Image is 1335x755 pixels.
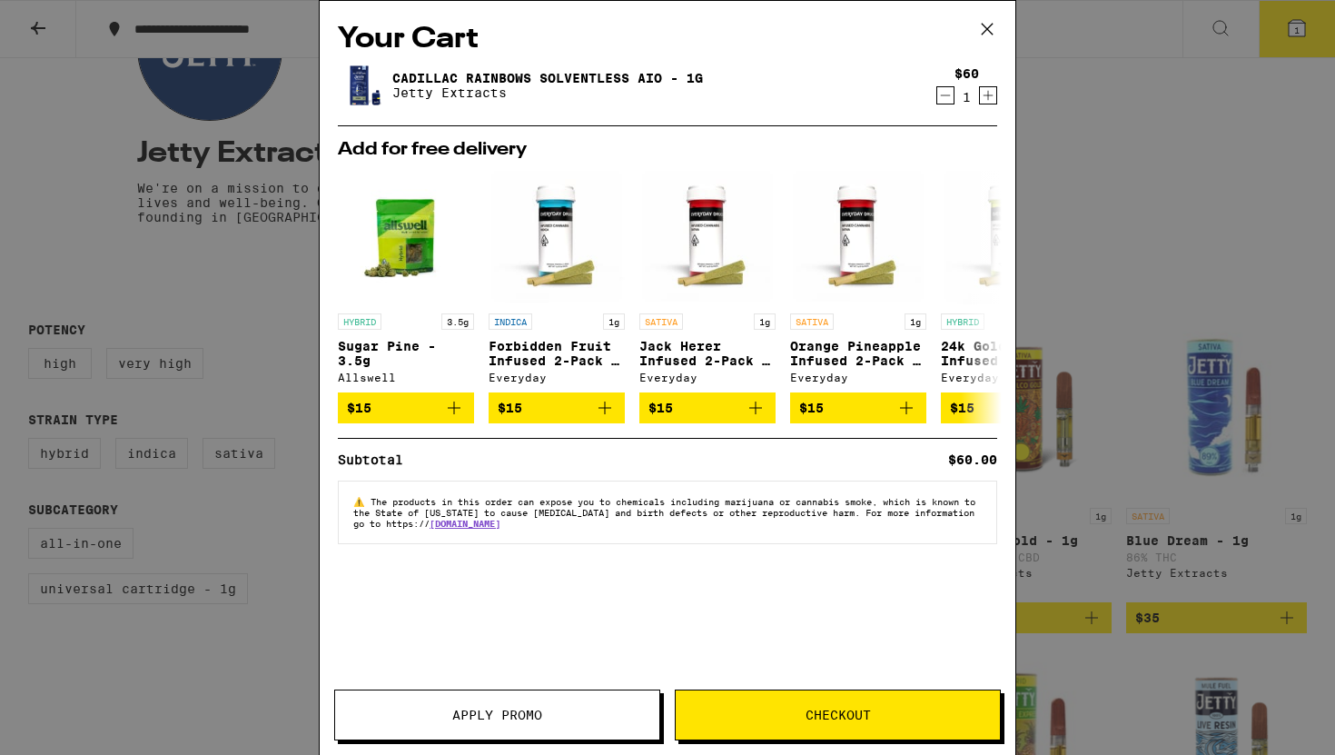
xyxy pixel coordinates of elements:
[489,392,625,423] button: Add to bag
[950,401,974,415] span: $15
[799,401,824,415] span: $15
[639,392,776,423] button: Add to bag
[790,339,926,368] p: Orange Pineapple Infused 2-Pack - 1g
[754,313,776,330] p: 1g
[347,401,371,415] span: $15
[639,339,776,368] p: Jack Herer Infused 2-Pack - 1g
[392,85,703,100] p: Jetty Extracts
[338,313,381,330] p: HYBRID
[338,168,474,304] img: Allswell - Sugar Pine - 3.5g
[338,168,474,392] a: Open page for Sugar Pine - 3.5g from Allswell
[430,518,500,529] a: [DOMAIN_NAME]
[338,392,474,423] button: Add to bag
[489,339,625,368] p: Forbidden Fruit Infused 2-Pack - 1g
[353,496,975,529] span: The products in this order can expose you to chemicals including marijuana or cannabis smoke, whi...
[639,168,776,392] a: Open page for Jack Herer Infused 2-Pack - 1g from Everyday
[675,690,1001,740] button: Checkout
[941,168,1077,304] img: Everyday - 24k Gold Punch Infused 2-Pack - 1g
[790,168,926,304] img: Everyday - Orange Pineapple Infused 2-Pack - 1g
[338,372,474,383] div: Allswell
[338,19,997,60] h2: Your Cart
[979,86,997,104] button: Increment
[338,60,389,111] img: Cadillac Rainbows Solventless AIO - 1g
[941,392,1077,423] button: Add to bag
[489,313,532,330] p: INDICA
[948,453,997,466] div: $60.00
[441,313,474,330] p: 3.5g
[489,168,625,304] img: Everyday - Forbidden Fruit Infused 2-Pack - 1g
[338,339,474,368] p: Sugar Pine - 3.5g
[392,71,703,85] a: Cadillac Rainbows Solventless AIO - 1g
[941,372,1077,383] div: Everyday
[905,313,926,330] p: 1g
[790,168,926,392] a: Open page for Orange Pineapple Infused 2-Pack - 1g from Everyday
[639,168,776,304] img: Everyday - Jack Herer Infused 2-Pack - 1g
[452,709,542,721] span: Apply Promo
[790,392,926,423] button: Add to bag
[498,401,522,415] span: $15
[489,372,625,383] div: Everyday
[338,453,416,466] div: Subtotal
[489,168,625,392] a: Open page for Forbidden Fruit Infused 2-Pack - 1g from Everyday
[648,401,673,415] span: $15
[334,690,660,740] button: Apply Promo
[639,313,683,330] p: SATIVA
[806,709,871,721] span: Checkout
[954,90,979,104] div: 1
[353,496,371,507] span: ⚠️
[11,13,131,27] span: Hi. Need any help?
[936,86,954,104] button: Decrement
[941,313,984,330] p: HYBRID
[639,372,776,383] div: Everyday
[790,313,834,330] p: SATIVA
[603,313,625,330] p: 1g
[941,168,1077,392] a: Open page for 24k Gold Punch Infused 2-Pack - 1g from Everyday
[790,372,926,383] div: Everyday
[941,339,1077,368] p: 24k Gold Punch Infused 2-Pack - 1g
[338,141,997,159] h2: Add for free delivery
[954,66,979,81] div: $60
